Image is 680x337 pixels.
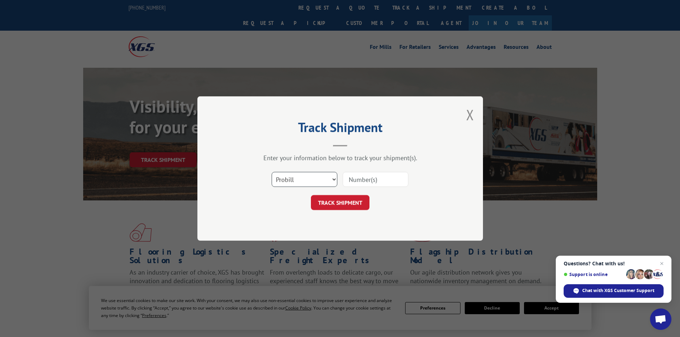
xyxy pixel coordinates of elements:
[564,261,664,266] span: Questions? Chat with us!
[658,259,666,268] span: Close chat
[343,172,408,187] input: Number(s)
[233,154,447,162] div: Enter your information below to track your shipment(s).
[564,284,664,298] div: Chat with XGS Customer Support
[233,122,447,136] h2: Track Shipment
[466,105,474,124] button: Close modal
[311,195,369,210] button: TRACK SHIPMENT
[582,287,654,294] span: Chat with XGS Customer Support
[650,308,671,330] div: Open chat
[564,272,624,277] span: Support is online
